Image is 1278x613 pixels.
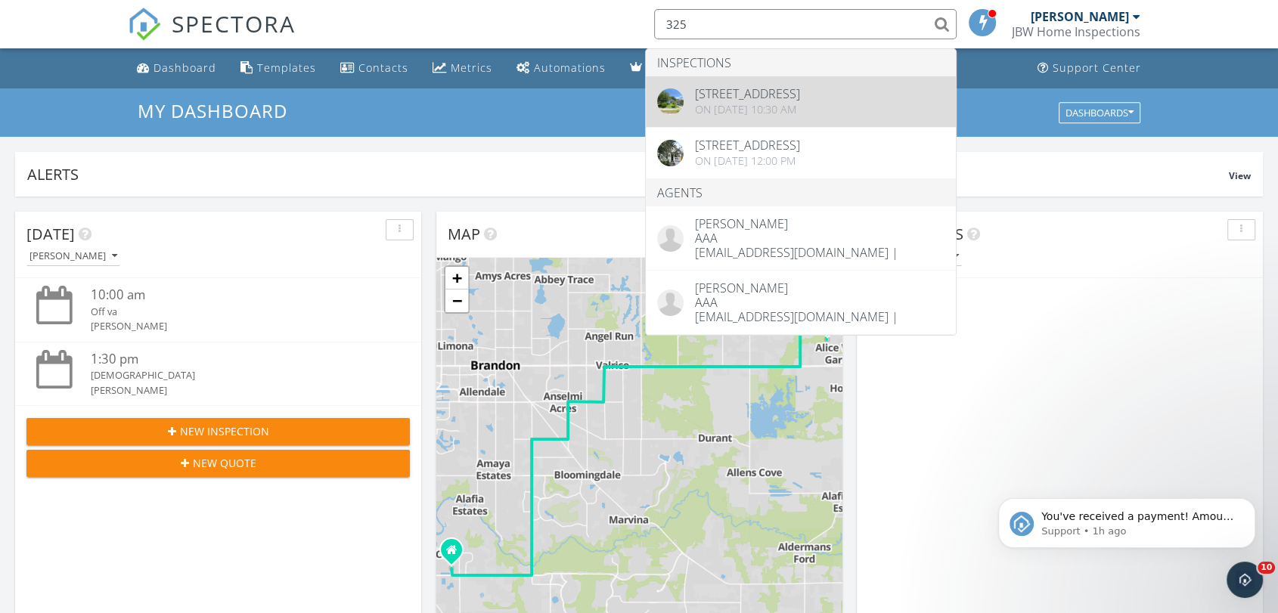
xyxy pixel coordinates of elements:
a: [STREET_ADDRESS] On [DATE] 10:30 am [646,76,956,127]
div: [PERSON_NAME] [1031,9,1129,24]
a: SPECTORA [128,20,296,52]
span: View [1229,169,1251,182]
div: [PERSON_NAME] [91,319,378,333]
span: New Quote [193,455,256,471]
a: Contacts [334,54,414,82]
a: Zoom in [445,267,468,289]
div: [EMAIL_ADDRESS][DOMAIN_NAME] | [695,244,898,259]
div: Dashboards [1066,107,1134,118]
iframe: Intercom notifications message [976,466,1278,572]
div: No results found [857,278,1263,319]
p: Message from Support, sent 1h ago [66,58,261,72]
div: [PERSON_NAME] [91,383,378,398]
a: [PERSON_NAME] AAA [EMAIL_ADDRESS][DOMAIN_NAME] | [646,271,956,334]
a: Support Center [1031,54,1147,82]
div: 1:30 pm [91,350,378,369]
img: 9464858%2Fcover_photos%2Fs1SHaAC5I1wpd3fjhygT%2Foriginal.jpg [657,140,684,166]
iframe: Intercom live chat [1227,562,1263,598]
a: Advanced [624,54,708,82]
div: Templates [257,60,316,75]
div: 11620 Pure Pebble Dr,, Riverview FL 33569 [451,550,461,559]
div: Dashboard [154,60,216,75]
div: [PERSON_NAME] [695,282,898,294]
div: [PERSON_NAME] [29,251,117,262]
div: Off va [91,305,378,319]
div: Support Center [1053,60,1141,75]
div: Automations [534,60,606,75]
div: [STREET_ADDRESS] [695,88,800,100]
div: AAA [695,294,898,308]
li: Inspections [646,49,956,76]
div: [EMAIL_ADDRESS][DOMAIN_NAME] | [695,308,898,323]
span: 10 [1258,562,1275,574]
img: default-user-f0147aede5fd5fa78ca7ade42f37bd4542148d508eef1c3d3ea960f66861d68b.jpg [657,289,684,316]
span: You've received a payment! Amount $625.00 Fee $0.00 Net $625.00 Transaction # pi_3SCiXkK7snlDGpRF... [66,44,260,237]
div: [PERSON_NAME] [695,218,898,230]
button: New Quote [26,450,410,477]
span: SPECTORA [172,8,296,39]
span: [DATE] [26,224,75,244]
a: [STREET_ADDRESS] On [DATE] 12:00 pm [646,128,956,178]
span: New Inspection [180,423,269,439]
span: My Dashboard [138,98,287,123]
li: Agents [646,179,956,206]
img: default-user-f0147aede5fd5fa78ca7ade42f37bd4542148d508eef1c3d3ea960f66861d68b.jpg [657,225,684,252]
input: Search everything... [654,9,957,39]
button: New Inspection [26,418,410,445]
div: JBW Home Inspections [1012,24,1140,39]
span: Map [448,224,480,244]
div: AAA [695,230,898,244]
div: 10:00 am [91,286,378,305]
img: streetview [657,88,684,115]
a: [PERSON_NAME] AAA [EMAIL_ADDRESS][DOMAIN_NAME] | [646,206,956,270]
div: On [DATE] 10:30 am [695,104,800,116]
div: [DEMOGRAPHIC_DATA] [91,368,378,382]
img: The Best Home Inspection Software - Spectora [128,8,161,41]
a: Zoom out [445,289,468,312]
div: Metrics [451,60,492,75]
a: Metrics [427,54,498,82]
div: Contacts [358,60,408,75]
div: Alerts [27,164,1229,184]
button: [PERSON_NAME] [26,246,120,267]
a: Automations (Basic) [510,54,612,82]
a: Templates [234,54,322,82]
div: [STREET_ADDRESS] [695,139,800,151]
button: Dashboards [1059,102,1140,123]
a: Dashboard [131,54,222,82]
div: On [DATE] 12:00 pm [695,155,800,167]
